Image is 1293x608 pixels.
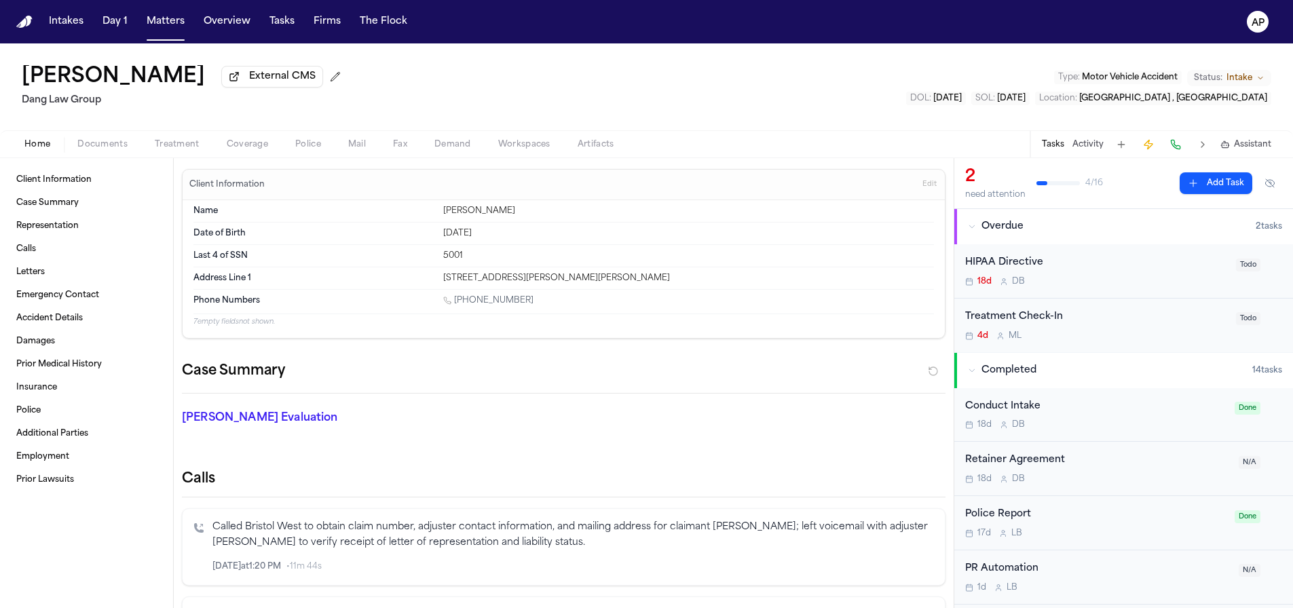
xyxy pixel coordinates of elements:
[1258,172,1282,194] button: Hide completed tasks (⌘⇧H)
[954,299,1293,352] div: Open task: Treatment Check-In
[354,9,413,34] button: The Flock
[1011,528,1022,539] span: L B
[187,179,267,190] h3: Client Information
[348,139,366,150] span: Mail
[981,364,1036,377] span: Completed
[965,309,1228,325] div: Treatment Check-In
[1012,276,1025,287] span: D B
[212,561,281,572] span: [DATE] at 1:20 PM
[1236,312,1260,325] span: Todo
[11,423,162,444] a: Additional Parties
[965,453,1231,468] div: Retainer Agreement
[1180,172,1252,194] button: Add Task
[1082,73,1178,81] span: Motor Vehicle Accident
[910,94,931,102] span: DOL :
[443,228,934,239] div: [DATE]
[198,9,256,34] button: Overview
[11,330,162,352] a: Damages
[1166,135,1185,154] button: Make a Call
[11,400,162,421] a: Police
[193,295,260,306] span: Phone Numbers
[24,139,50,150] span: Home
[965,399,1226,415] div: Conduct Intake
[1085,178,1103,189] span: 4 / 16
[393,139,407,150] span: Fax
[922,180,937,189] span: Edit
[1012,474,1025,484] span: D B
[965,189,1026,200] div: need attention
[1252,365,1282,376] span: 14 task s
[443,295,533,306] a: Call 1 (512) 954-8902
[308,9,346,34] button: Firms
[1236,259,1260,271] span: Todo
[11,307,162,329] a: Accident Details
[1007,582,1017,593] span: L B
[1058,73,1080,81] span: Type :
[434,139,471,150] span: Demand
[977,474,992,484] span: 18d
[43,9,89,34] button: Intakes
[1009,330,1022,341] span: M L
[11,169,162,191] a: Client Information
[1039,94,1077,102] span: Location :
[295,139,321,150] span: Police
[443,206,934,216] div: [PERSON_NAME]
[182,360,285,382] h2: Case Summary
[193,250,435,261] dt: Last 4 of SSN
[954,353,1293,388] button: Completed14tasks
[965,507,1226,522] div: Police Report
[182,410,426,426] p: [PERSON_NAME] Evaluation
[1054,71,1182,84] button: Edit Type: Motor Vehicle Accident
[193,273,435,284] dt: Address Line 1
[1139,135,1158,154] button: Create Immediate Task
[1079,94,1267,102] span: [GEOGRAPHIC_DATA] , [GEOGRAPHIC_DATA]
[498,139,550,150] span: Workspaces
[22,65,205,90] h1: [PERSON_NAME]
[11,215,162,237] a: Representation
[155,139,200,150] span: Treatment
[977,419,992,430] span: 18d
[141,9,190,34] button: Matters
[1072,139,1104,150] button: Activity
[16,16,33,28] img: Finch Logo
[1035,92,1271,105] button: Edit Location: Austin , TX
[1012,419,1025,430] span: D B
[578,139,614,150] span: Artifacts
[1187,70,1271,86] button: Change status from Intake
[954,442,1293,496] div: Open task: Retainer Agreement
[954,388,1293,442] div: Open task: Conduct Intake
[11,377,162,398] a: Insurance
[981,220,1024,233] span: Overdue
[954,244,1293,299] div: Open task: HIPAA Directive
[954,209,1293,244] button: Overdue2tasks
[977,330,988,341] span: 4d
[264,9,300,34] button: Tasks
[954,550,1293,605] div: Open task: PR Automation
[1239,564,1260,577] span: N/A
[965,255,1228,271] div: HIPAA Directive
[221,66,323,88] button: External CMS
[997,94,1026,102] span: [DATE]
[954,496,1293,550] div: Open task: Police Report
[11,192,162,214] a: Case Summary
[11,446,162,468] a: Employment
[182,470,945,489] h2: Calls
[443,250,934,261] div: 5001
[977,582,986,593] span: 1d
[193,317,934,327] p: 7 empty fields not shown.
[1112,135,1131,154] button: Add Task
[1256,221,1282,232] span: 2 task s
[977,276,992,287] span: 18d
[286,561,322,572] span: • 11m 44s
[227,139,268,150] span: Coverage
[193,206,435,216] dt: Name
[11,354,162,375] a: Prior Medical History
[1220,139,1271,150] button: Assistant
[193,228,435,239] dt: Date of Birth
